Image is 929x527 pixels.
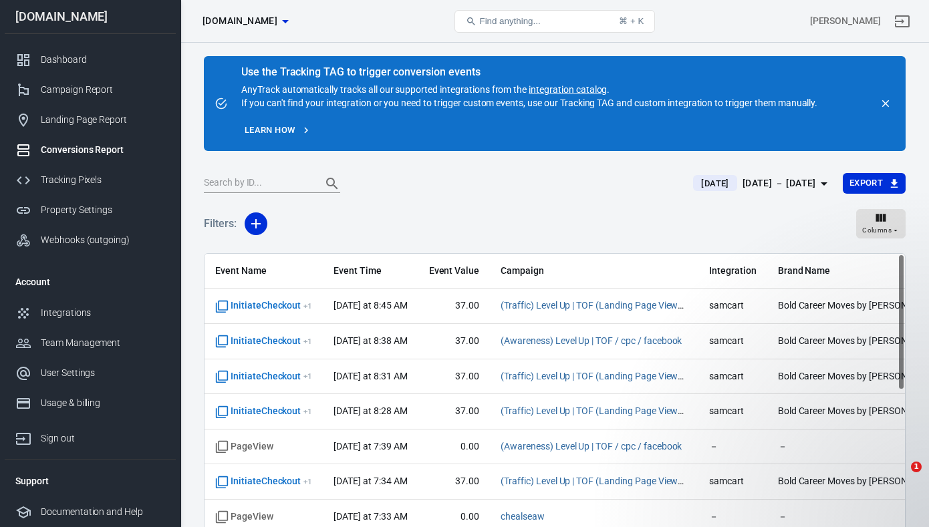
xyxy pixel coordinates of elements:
button: [DATE][DATE] － [DATE] [682,172,842,194]
h5: Filters: [204,202,237,245]
span: 0.00 [429,440,480,454]
span: 37.00 [429,475,480,488]
span: Event Time [334,265,407,278]
input: Search by ID... [204,175,311,192]
a: (Awareness) Level Up | TOF / cpc / facebook [501,335,682,346]
a: Learn how [241,120,314,141]
span: samcart [709,299,757,313]
div: Campaign Report [41,83,165,97]
a: Team Management [5,328,176,358]
time: 2025-09-07T07:33:29-04:00 [334,511,407,522]
a: Property Settings [5,195,176,225]
span: (Awareness) Level Up | TOF / cpc / facebook [501,440,682,454]
span: Event Name [215,265,312,278]
span: (Traffic) Level Up | TOF (Landing Page Views) / cpc / facebook [501,370,688,383]
li: Account [5,266,176,298]
li: Support [5,465,176,497]
time: 2025-09-07T08:28:27-04:00 [334,405,407,416]
a: Integrations [5,298,176,328]
span: 37.00 [429,335,480,348]
div: Webhooks (outgoing) [41,233,165,247]
a: Landing Page Report [5,105,176,135]
div: Integrations [41,306,165,320]
div: Usage & billing [41,396,165,410]
span: Find anything... [479,16,540,26]
span: 37.00 [429,299,480,313]
span: － [709,510,757,524]
span: samcart [709,370,757,383]
span: 37.00 [429,405,480,418]
span: InitiateCheckout [215,335,312,348]
a: (Traffic) Level Up | TOF (Landing Page Views) / cpc / facebook [501,405,755,416]
div: Tracking Pixels [41,173,165,187]
div: Team Management [41,336,165,350]
span: 1 [911,462,922,472]
div: User Settings [41,366,165,380]
button: Search [316,168,348,200]
time: 2025-09-07T07:39:40-04:00 [334,441,407,452]
span: (Traffic) Level Up | TOF (Landing Page Views) / cpc / facebook [501,475,688,488]
a: (Awareness) Level Up | TOF / cpc / facebook [501,441,682,452]
div: Property Settings [41,203,165,217]
span: Standard event name [215,510,273,524]
div: Landing Page Report [41,113,165,127]
span: Event Value [429,265,480,278]
time: 2025-09-07T07:34:28-04:00 [334,476,407,486]
a: Webhooks (outgoing) [5,225,176,255]
span: chealseaw [501,510,545,524]
time: 2025-09-07T08:31:09-04:00 [334,371,407,381]
button: Find anything...⌘ + K [454,10,655,33]
iframe: Intercom live chat [884,462,916,494]
div: Conversions Report [41,143,165,157]
span: Columns [862,224,892,236]
div: ⌘ + K [619,16,644,26]
span: 37.00 [429,370,480,383]
div: Account id: txVnG5a9 [810,14,881,28]
a: Tracking Pixels [5,165,176,195]
sup: + 1 [303,301,312,311]
sup: + 1 [303,477,312,486]
button: Columns [856,209,906,238]
a: (Traffic) Level Up | TOF (Landing Page Views) / cpc / facebook [501,371,755,381]
div: [DATE] － [DATE] [743,175,816,192]
span: samcart [709,335,757,348]
div: AnyTrack automatically tracks all our supported integrations from the . If you can't find your in... [241,67,817,110]
button: Export [843,173,906,194]
a: Campaign Report [5,75,176,105]
div: Sign out [41,431,165,446]
a: Sign out [5,418,176,454]
a: Dashboard [5,45,176,75]
a: Conversions Report [5,135,176,165]
a: (Traffic) Level Up | TOF (Landing Page Views) / cpc / facebook [501,476,755,486]
span: Integration [709,265,757,278]
a: Sign out [886,5,918,37]
div: Dashboard [41,53,165,67]
span: InitiateCheckout [215,299,312,313]
sup: + 1 [303,371,312,381]
sup: + 1 [303,407,312,416]
a: Usage & billing [5,388,176,418]
span: Campaign [501,265,688,278]
span: (Traffic) Level Up | TOF (Landing Page Views) / cpc / facebook [501,299,688,313]
time: 2025-09-07T08:45:48-04:00 [334,300,407,311]
div: [DOMAIN_NAME] [5,11,176,23]
span: (Traffic) Level Up | TOF (Landing Page Views) / cpc / facebook [501,405,688,418]
time: 2025-09-07T08:38:32-04:00 [334,335,407,346]
span: 0.00 [429,510,480,524]
span: samcart.com [203,13,277,29]
span: InitiateCheckout [215,370,312,383]
sup: + 1 [303,337,312,346]
button: close [876,94,895,113]
div: Use the Tracking TAG to trigger conversion events [241,65,817,79]
div: Documentation and Help [41,505,165,519]
span: InitiateCheckout [215,405,312,418]
button: [DOMAIN_NAME] [197,9,293,33]
span: [DATE] [696,177,734,190]
span: InitiateCheckout [215,475,312,488]
span: Standard event name [215,440,273,454]
a: integration catalog [529,84,607,95]
a: (Traffic) Level Up | TOF (Landing Page Views) / cpc / facebook [501,300,755,311]
a: chealseaw [501,511,545,522]
a: User Settings [5,358,176,388]
span: (Awareness) Level Up | TOF / cpc / facebook [501,335,682,348]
